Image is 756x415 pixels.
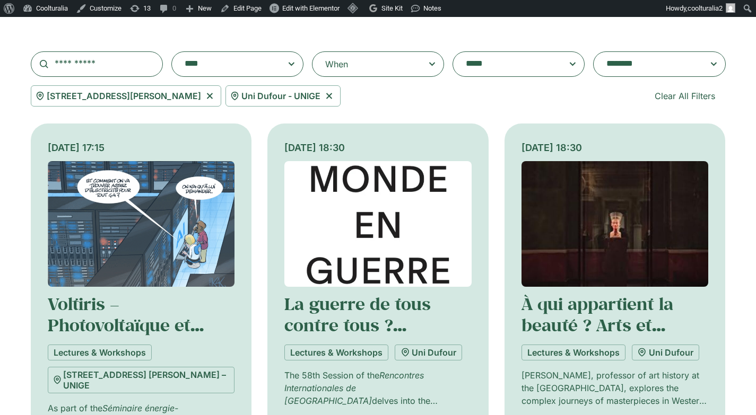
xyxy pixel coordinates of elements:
[606,57,691,72] textarea: Search
[282,4,340,12] span: Edit with Elementor
[284,161,472,287] img: Coolturalia - CONFERENCE - Johann Chapoutot - « La guerre de tous contre tous ? Civilisation et r...
[522,369,709,407] p: [PERSON_NAME], professor of art history at the [GEOGRAPHIC_DATA], explores the complex journeys o...
[688,4,723,12] span: coolturalia2
[522,140,709,155] div: [DATE] 18:30
[48,345,152,360] a: Lectures & Workshops
[241,90,320,102] span: Uni Dufour - UNIGE
[655,90,715,102] span: Clear All Filters
[48,293,204,379] a: Voltiris – Photovoltaïque et agriculture sans concessions
[466,57,551,72] textarea: Search
[284,345,388,360] a: Lectures & Workshops
[522,345,625,360] a: Lectures & Workshops
[632,345,699,360] a: Uni Dufour
[48,367,235,393] a: [STREET_ADDRESS] [PERSON_NAME] – UNIGE
[325,58,348,70] div: When
[395,345,462,360] a: Uni Dufour
[47,90,201,102] span: [STREET_ADDRESS][PERSON_NAME]
[522,293,677,379] a: À qui appartient la beauté ? Arts et cultures du monde dans nos musées
[381,4,403,12] span: Site Kit
[185,57,270,72] textarea: Search
[284,370,424,406] em: Rencontres Internationales de [GEOGRAPHIC_DATA]
[644,85,726,107] a: Clear All Filters
[48,140,235,155] div: [DATE] 17:15
[284,140,472,155] div: [DATE] 18:30
[284,369,472,407] p: The 58th Session of the delves into the relevance of the democratic ideal amidst modern conflicts...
